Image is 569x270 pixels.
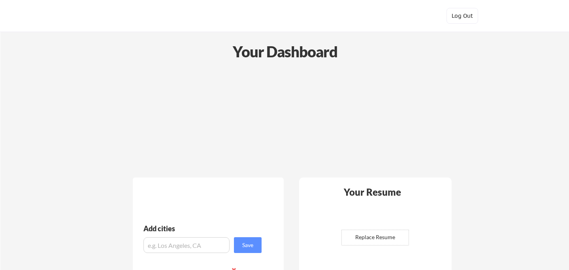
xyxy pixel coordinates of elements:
[143,237,230,253] input: e.g. Los Angeles, CA
[333,187,412,197] div: Your Resume
[234,237,262,253] button: Save
[143,225,264,232] div: Add cities
[447,8,478,24] button: Log Out
[1,40,569,63] div: Your Dashboard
